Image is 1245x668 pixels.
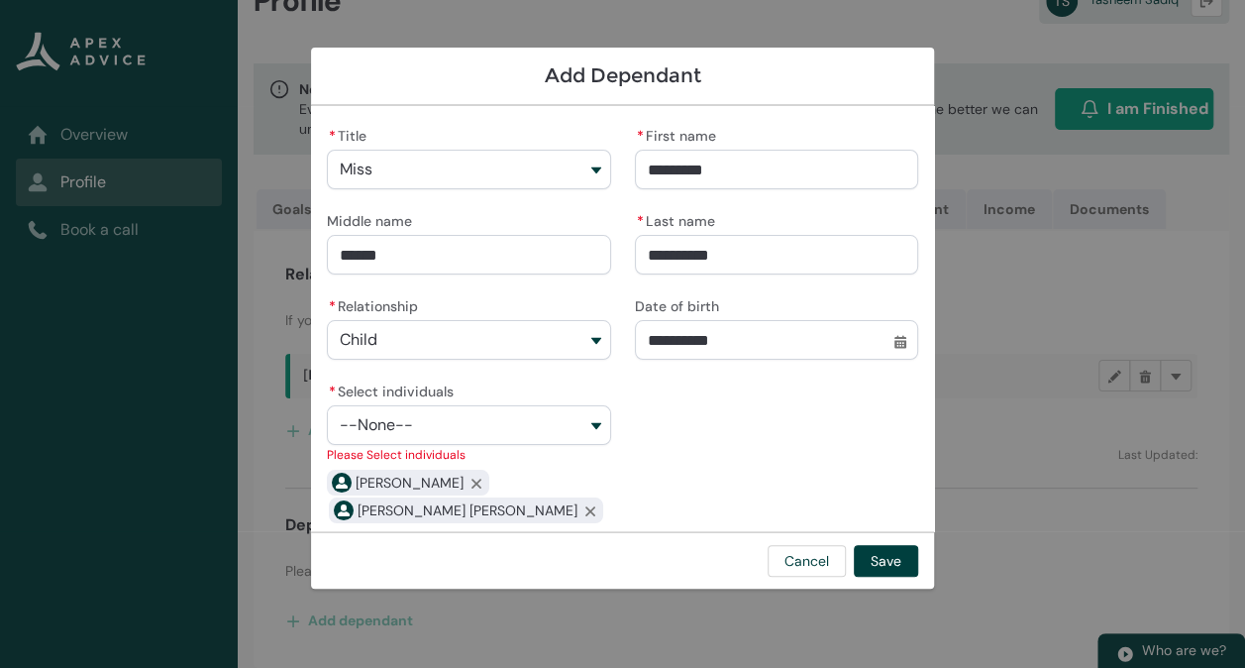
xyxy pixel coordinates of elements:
[329,297,336,315] abbr: required
[768,545,846,577] button: Cancel
[340,161,372,178] span: Miss
[327,63,918,88] h1: Add Dependant
[577,498,603,523] button: Remove Adam Hamish Kerr Bell
[327,320,610,360] button: Relationship
[327,445,610,465] div: Please Select individuals
[327,378,462,401] label: Select individuals
[635,292,727,316] label: Date of birth
[327,405,610,445] button: Select individuals
[637,127,644,145] abbr: required
[327,292,426,316] label: Relationship
[327,150,610,189] button: Title
[329,383,336,400] abbr: required
[329,127,336,145] abbr: required
[327,207,420,231] label: Middle name
[635,122,724,146] label: First name
[635,207,723,231] label: Last name
[358,501,577,521] span: Adam Hamish Kerr Bell
[637,212,644,230] abbr: required
[464,470,489,496] button: Remove Tasneem Sadiq
[340,416,413,434] span: --None--
[356,473,464,494] span: Tasneem Sadiq
[327,122,374,146] label: Title
[340,331,377,349] span: Child
[854,545,918,577] button: Save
